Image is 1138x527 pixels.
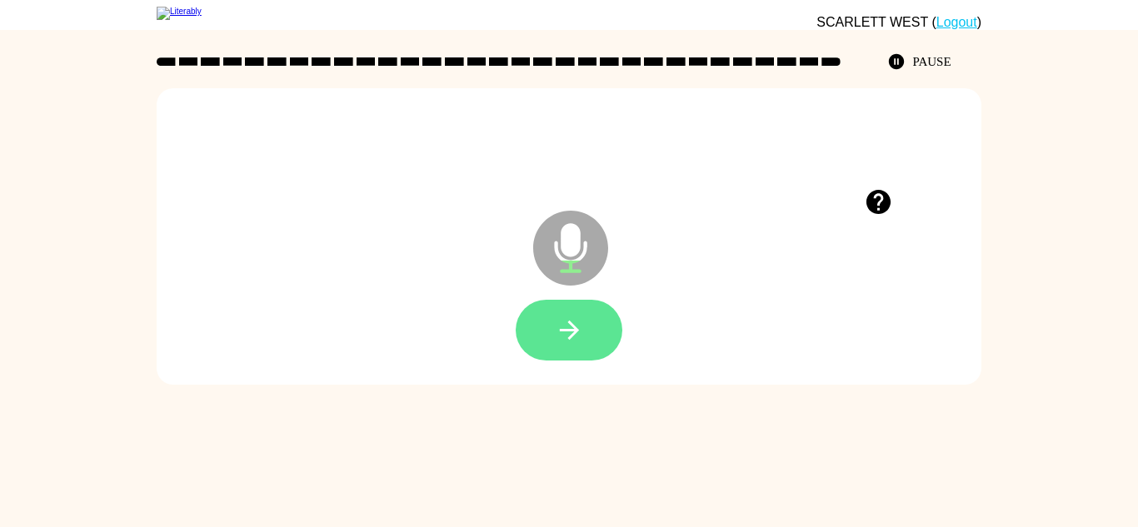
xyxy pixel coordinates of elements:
[816,15,931,29] span: SCARLETT WEST
[816,15,981,30] div: ( )
[157,7,202,20] img: Literably
[936,15,977,29] a: Logout
[795,198,961,365] video: Your browser must support playing .mp4 files to use Literably. Please try using another browser.
[861,42,981,81] button: Pause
